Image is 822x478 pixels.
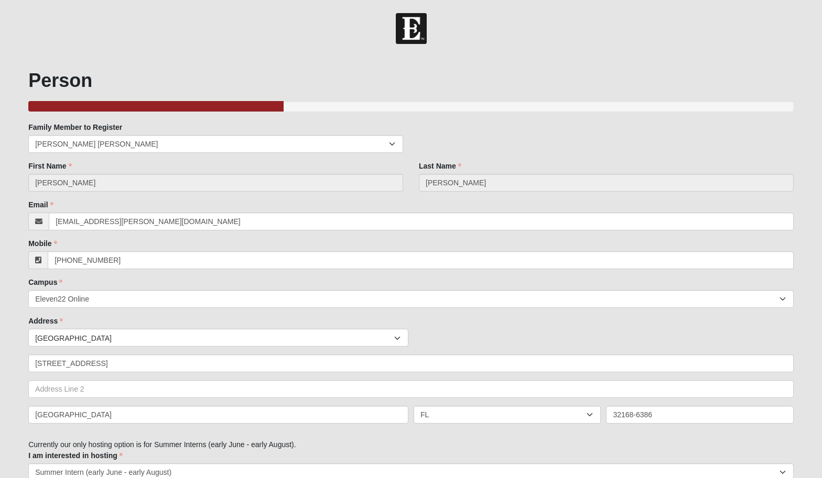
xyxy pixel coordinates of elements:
label: Mobile [28,238,57,249]
label: Email [28,199,53,210]
input: Address Line 1 [28,354,794,372]
label: First Name [28,161,71,171]
label: Family Member to Register [28,122,122,132]
input: Zip [606,406,793,424]
label: Address [28,316,63,326]
label: Last Name [419,161,461,171]
label: I am interested in hosting [28,450,123,461]
label: Campus [28,277,62,287]
input: Address Line 2 [28,380,794,398]
h1: Person [28,69,794,92]
img: Church of Eleven22 Logo [396,13,427,44]
input: City [28,406,408,424]
span: [GEOGRAPHIC_DATA] [35,329,394,347]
